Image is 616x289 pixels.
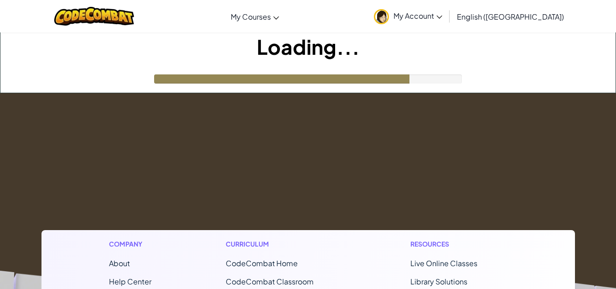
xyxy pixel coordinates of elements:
h1: Curriculum [226,239,336,249]
span: My Account [393,11,442,21]
h1: Resources [410,239,507,249]
a: Live Online Classes [410,258,477,268]
span: CodeCombat Home [226,258,298,268]
a: Help Center [109,277,151,286]
a: Library Solutions [410,277,467,286]
span: English ([GEOGRAPHIC_DATA]) [457,12,564,21]
a: My Courses [226,4,284,29]
a: About [109,258,130,268]
a: My Account [369,2,447,31]
h1: Company [109,239,151,249]
h1: Loading... [0,32,616,61]
a: English ([GEOGRAPHIC_DATA]) [452,4,569,29]
span: My Courses [231,12,271,21]
img: avatar [374,9,389,24]
img: CodeCombat logo [54,7,134,26]
a: CodeCombat Classroom [226,277,314,286]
